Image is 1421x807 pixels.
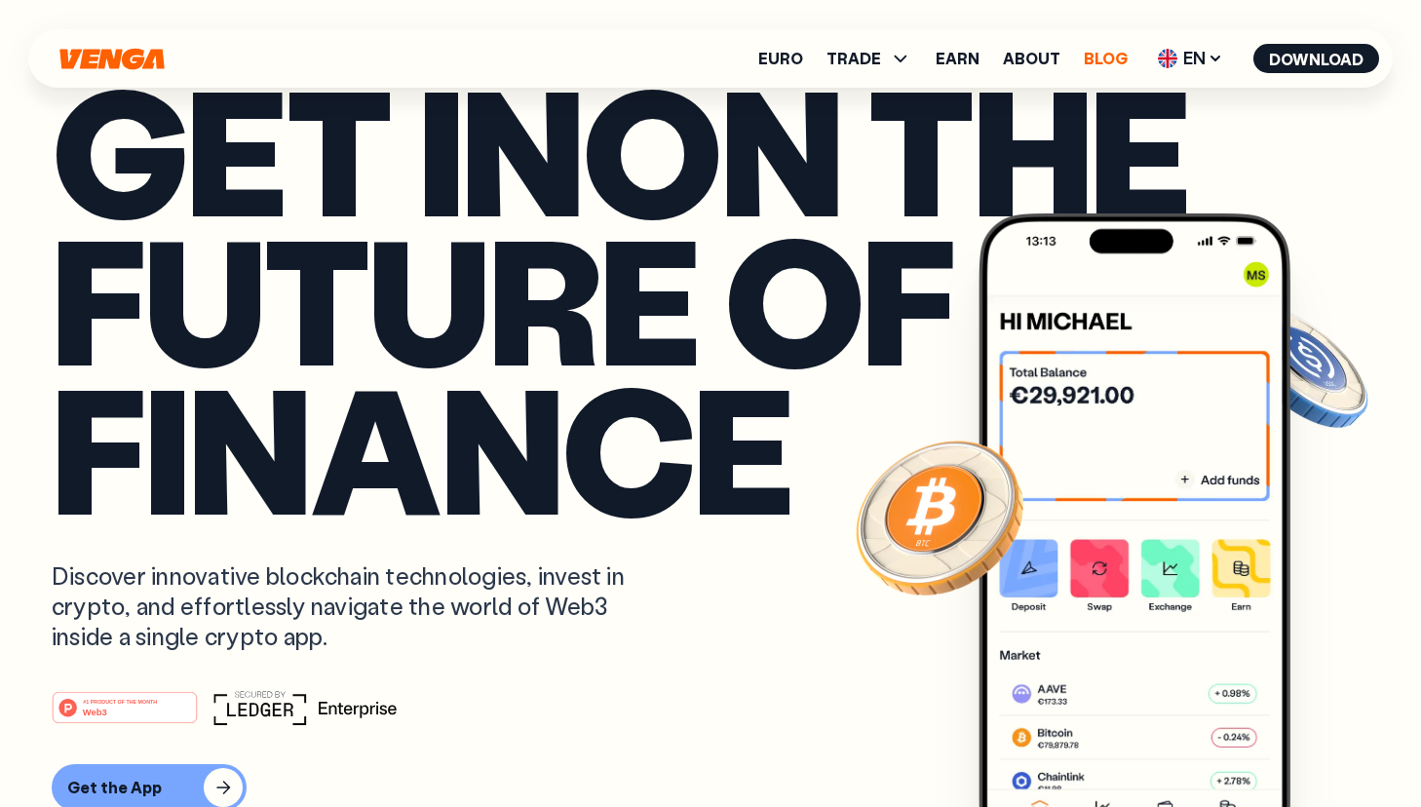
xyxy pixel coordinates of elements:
span: TRADE [826,47,912,70]
a: About [1003,51,1060,66]
p: Discover innovative blockchain technologies, invest in crypto, and effortlessly navigate the worl... [52,560,668,652]
span: EN [1151,43,1230,74]
img: Bitcoin [852,429,1027,604]
a: #1 PRODUCT OF THE MONTHWeb3 [52,703,198,728]
a: Blog [1084,51,1128,66]
img: flag-uk [1158,49,1177,68]
svg: Home [58,48,167,70]
span: TRADE [826,51,881,66]
button: Download [1253,44,1379,73]
tspan: #1 PRODUCT OF THE MONTH [83,699,157,705]
p: Get in on the future of finance [52,74,1369,521]
img: USDC coin [1232,297,1372,438]
tspan: Web3 [83,707,107,717]
a: Euro [758,51,803,66]
a: Earn [936,51,979,66]
div: Get the App [67,778,162,797]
